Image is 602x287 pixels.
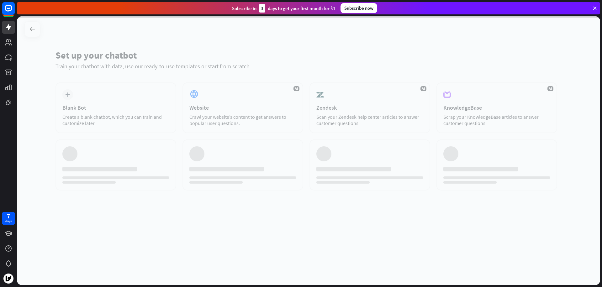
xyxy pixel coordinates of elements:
a: 7 days [2,212,15,225]
div: Subscribe in days to get your first month for $1 [232,4,335,13]
div: Subscribe now [341,3,377,13]
div: days [5,219,12,223]
div: 3 [259,4,265,13]
div: 7 [7,213,10,219]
